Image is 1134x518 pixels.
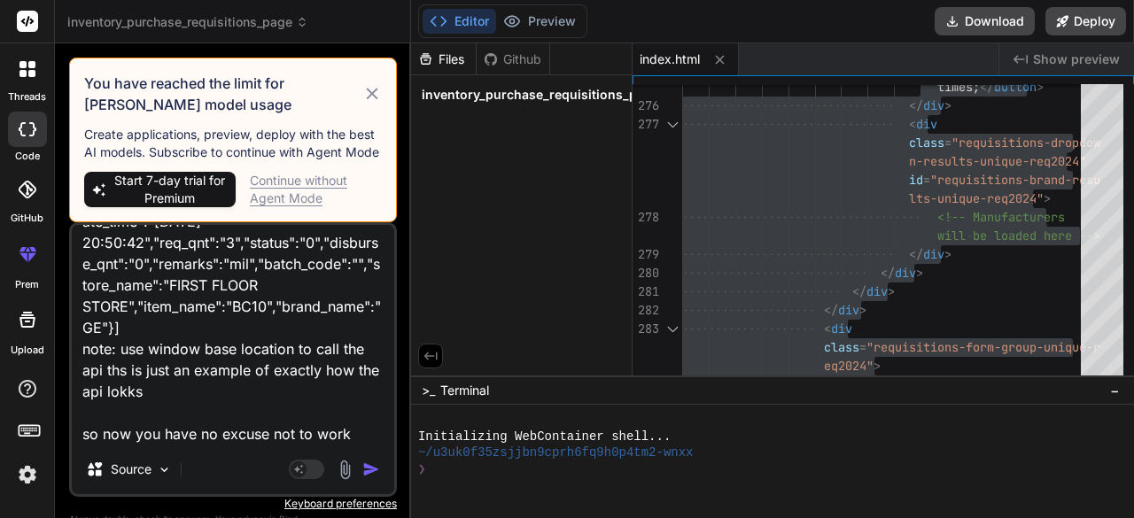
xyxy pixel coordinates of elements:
span: </ [824,302,838,318]
span: "requisitions-dropdow [951,135,1100,151]
span: < [824,321,831,336]
span: = [944,135,951,151]
div: Click to collapse the range. [661,320,684,338]
div: Click to collapse the range. [661,115,684,134]
span: "requisitions-brand-resu [930,172,1100,188]
p: Keyboard preferences [69,497,397,511]
span: div [916,116,937,132]
textarea: see forget all this rubbish i expalined before just use this api to display the items so you will... [72,225,394,445]
img: icon [362,460,380,478]
span: > [859,302,866,318]
span: div [895,265,916,281]
span: div [831,321,852,336]
span: > [944,97,951,113]
button: Start 7-day trial for Premium [84,172,236,207]
img: attachment [335,460,355,480]
div: Github [477,50,549,68]
span: n-results-unique-req2024" [909,153,1086,169]
div: 280 [633,264,659,282]
span: lts-unique-req2024" [909,190,1044,206]
span: div [923,97,944,113]
div: 277 [633,115,659,134]
label: threads [8,89,46,104]
span: class [824,339,859,355]
span: class [909,135,944,151]
div: Continue without Agent Mode [250,172,382,207]
span: div [866,283,888,299]
span: > [916,265,923,281]
span: = [859,339,866,355]
span: index.html [640,50,700,68]
button: − [1107,376,1123,405]
label: GitHub [11,211,43,226]
div: Files [411,50,476,68]
span: > [888,283,895,299]
span: Start 7-day trial for Premium [112,172,229,207]
p: Create applications, preview, deploy with the best AI models. Subscribe to continue with Agent Mode [84,126,382,161]
span: id [909,172,923,188]
span: > [1044,190,1051,206]
div: 283 [633,320,659,338]
label: prem [15,277,39,292]
span: </ [881,265,895,281]
div: 278 [633,208,659,227]
span: >_ [422,382,435,399]
span: Terminal [440,382,489,399]
span: < [909,116,916,132]
span: > [874,358,881,374]
span: > [944,246,951,262]
span: eq2024" [824,358,874,374]
span: "requisitions-form-group-unique-r [866,339,1100,355]
span: Initializing WebContainer shell... [418,429,671,445]
span: inventory_purchase_requisitions_page [67,13,308,31]
span: − [1110,382,1120,399]
span: ~/u3uk0f35zsjjbn9cprh6fq9h0p4tm2-wnxx [418,445,694,461]
label: Upload [11,343,44,358]
span: ❯ [418,461,427,478]
button: Download [935,7,1035,35]
img: Pick Models [157,462,172,477]
button: Editor [423,9,496,34]
h3: You have reached the limit for [PERSON_NAME] model usage [84,73,362,115]
button: Deploy [1045,7,1126,35]
span: </ [909,97,923,113]
div: 282 [633,301,659,320]
span: <!-- Manufacturers [937,209,1065,225]
span: will be loaded here --> [937,228,1100,244]
span: </ [909,246,923,262]
img: settings [12,460,43,490]
span: Show preview [1033,50,1120,68]
label: code [15,149,40,164]
p: Source [111,460,151,478]
div: 279 [633,245,659,264]
span: inventory_purchase_requisitions_page [422,86,659,104]
span: </ [852,283,866,299]
span: = [923,172,930,188]
div: 281 [633,282,659,301]
div: 276 [633,97,659,115]
span: div [838,302,859,318]
button: Preview [496,9,583,34]
span: div [923,246,944,262]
